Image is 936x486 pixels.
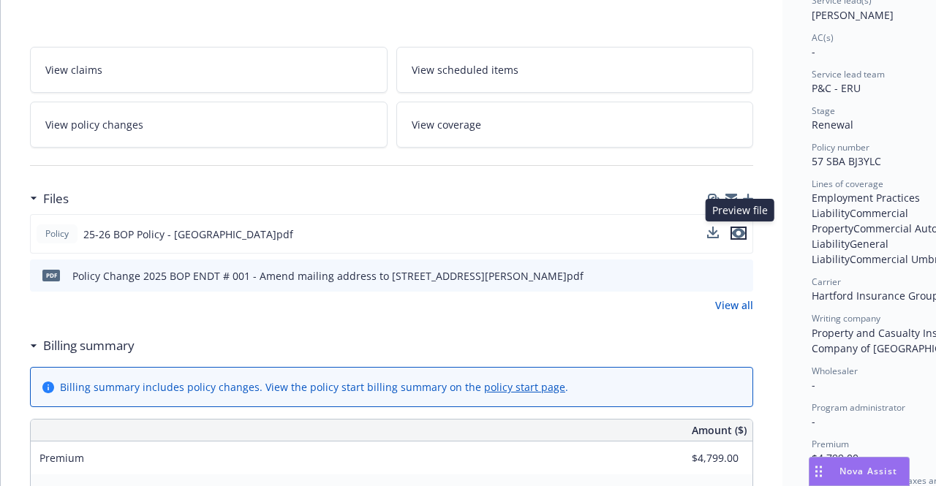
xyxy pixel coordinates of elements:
span: pdf [42,270,60,281]
span: General Liability [812,237,891,266]
span: Stage [812,105,835,117]
button: preview file [731,227,747,242]
span: $4,799.00 [812,451,858,465]
span: Service lead team [812,68,885,80]
span: P&C - ERU [812,81,861,95]
span: View policy changes [45,117,143,132]
a: View scheduled items [396,47,754,93]
span: Writing company [812,312,880,324]
a: View policy changes [30,102,388,148]
span: - [812,378,815,392]
span: Commercial Property [812,206,911,235]
h3: Files [43,189,69,208]
span: AC(s) [812,31,834,44]
a: View claims [30,47,388,93]
span: Employment Practices Liability [812,191,923,220]
div: Billing summary [30,336,135,355]
span: [PERSON_NAME] [812,8,894,22]
div: Drag to move [809,457,828,485]
button: preview file [731,227,747,240]
button: download file [707,227,719,242]
span: Amount ($) [692,422,747,438]
span: Premium [39,451,84,465]
span: Policy number [812,141,869,153]
span: Nova Assist [839,465,897,477]
span: 25-26 BOP Policy - [GEOGRAPHIC_DATA]pdf [83,227,293,242]
span: Renewal [812,118,853,132]
div: Policy Change 2025 BOP ENDT # 001 - Amend mailing address to [STREET_ADDRESS][PERSON_NAME]pdf [72,268,584,284]
span: Program administrator [812,401,905,414]
h3: Billing summary [43,336,135,355]
div: Files [30,189,69,208]
span: Policy [42,227,72,240]
span: Premium [812,438,849,450]
span: Wholesaler [812,365,858,377]
a: View all [715,297,753,313]
span: 57 SBA BJ3YLC [812,154,881,168]
button: download file [707,227,719,238]
a: policy start page [484,380,565,394]
button: Nova Assist [809,457,910,486]
span: - [812,414,815,428]
span: View claims [45,62,102,77]
span: - [812,45,815,58]
div: Billing summary includes policy changes. View the policy start billing summary on the . [60,379,568,395]
span: Lines of coverage [812,178,883,190]
input: 0.00 [652,447,747,469]
span: Carrier [812,276,841,288]
span: View scheduled items [412,62,518,77]
button: download file [711,268,722,284]
a: View coverage [396,102,754,148]
div: Preview file [706,199,774,221]
button: preview file [734,268,747,284]
span: View coverage [412,117,481,132]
